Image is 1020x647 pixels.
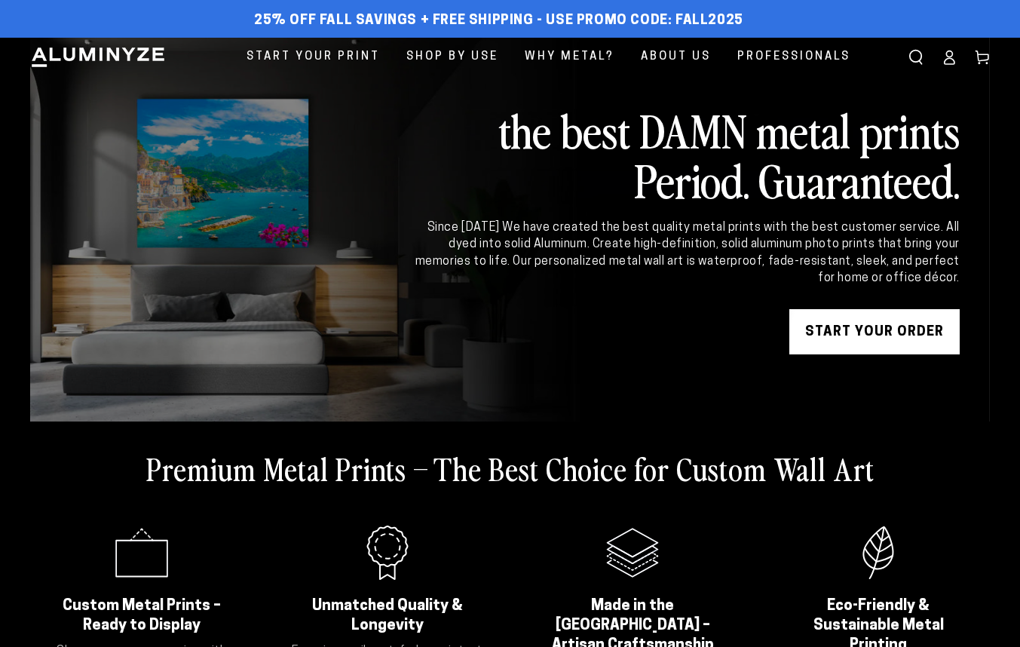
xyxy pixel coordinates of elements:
span: Professionals [737,47,850,67]
span: Shop By Use [406,47,498,67]
a: Professionals [726,38,862,76]
a: Shop By Use [395,38,510,76]
span: About Us [641,47,711,67]
a: About Us [629,38,722,76]
span: Why Metal? [525,47,614,67]
div: Since [DATE] We have created the best quality metal prints with the best customer service. All dy... [412,219,960,287]
span: 25% off FALL Savings + Free Shipping - Use Promo Code: FALL2025 [254,13,743,29]
span: Start Your Print [247,47,380,67]
h2: Premium Metal Prints – The Best Choice for Custom Wall Art [146,449,875,488]
h2: the best DAMN metal prints Period. Guaranteed. [412,105,960,204]
summary: Search our site [899,41,933,74]
a: Why Metal? [513,38,626,76]
h2: Custom Metal Prints – Ready to Display [49,596,234,636]
a: Start Your Print [235,38,391,76]
a: START YOUR Order [789,309,960,354]
img: Aluminyze [30,46,166,69]
h2: Unmatched Quality & Longevity [295,596,480,636]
